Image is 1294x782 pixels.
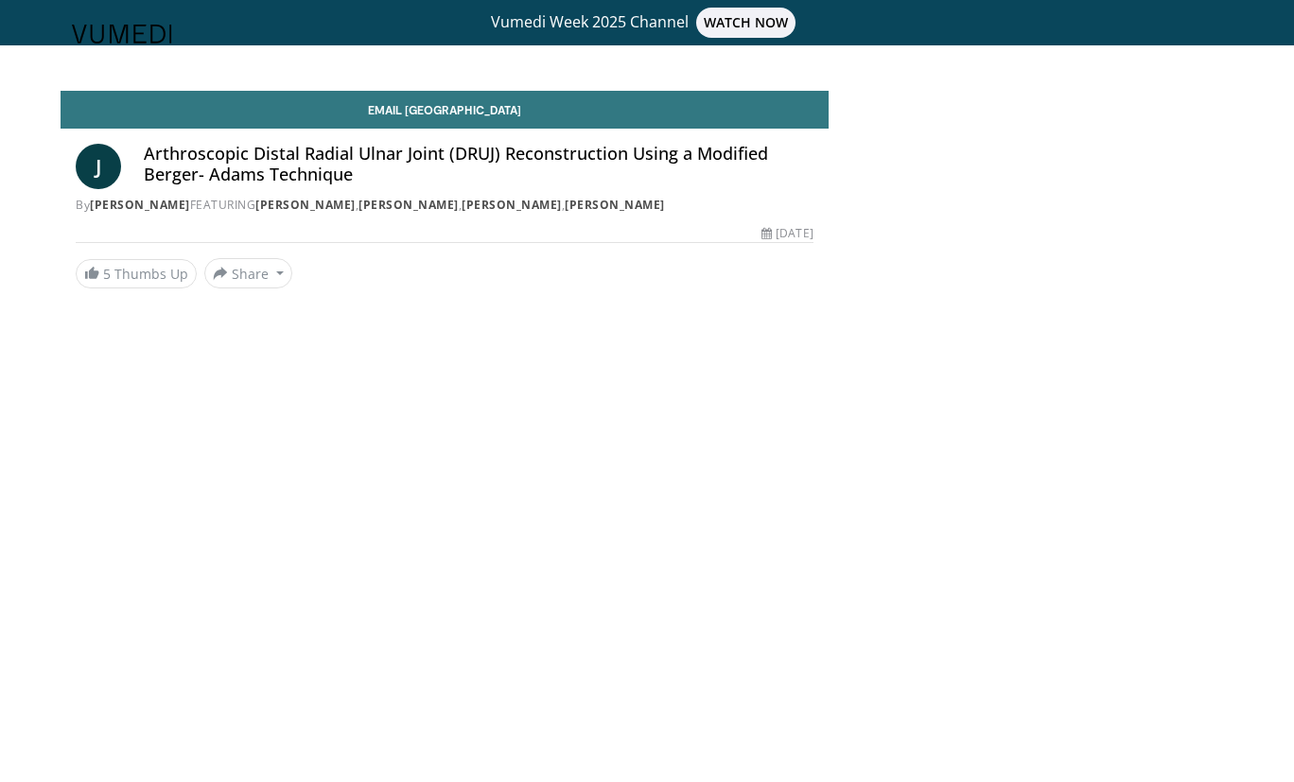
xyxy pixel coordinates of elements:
h4: Arthroscopic Distal Radial Ulnar Joint (DRUJ) Reconstruction Using a Modified Berger- Adams Techn... [144,144,813,184]
a: [PERSON_NAME] [358,197,459,213]
div: [DATE] [761,225,813,242]
img: VuMedi Logo [72,25,172,43]
a: J [76,144,121,189]
a: 5 Thumbs Up [76,259,197,288]
a: [PERSON_NAME] [255,197,356,213]
a: [PERSON_NAME] [462,197,562,213]
span: 5 [103,265,111,283]
div: By FEATURING , , , [76,197,813,214]
button: Share [204,258,292,288]
a: Email [GEOGRAPHIC_DATA] [61,91,829,129]
a: [PERSON_NAME] [90,197,190,213]
a: [PERSON_NAME] [565,197,665,213]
